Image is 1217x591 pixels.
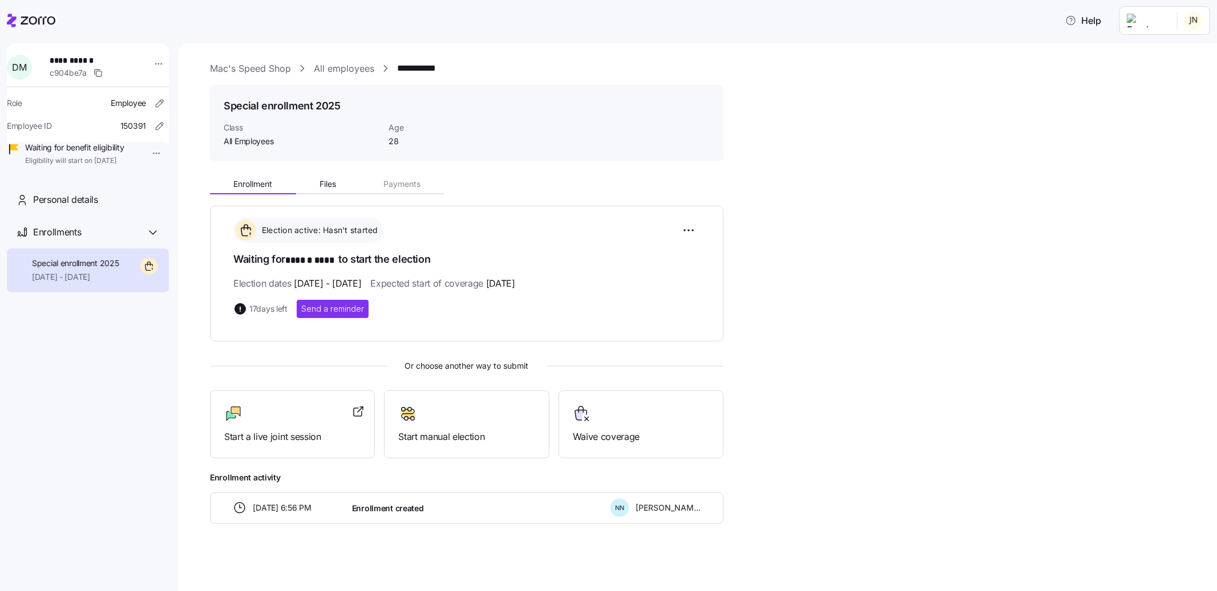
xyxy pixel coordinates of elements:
[383,180,421,188] span: Payments
[486,276,515,291] span: [DATE]
[233,276,361,291] span: Election dates
[33,193,98,207] span: Personal details
[233,252,700,268] h1: Waiting for to start the election
[294,276,361,291] span: [DATE] - [DATE]
[224,122,379,133] span: Class
[224,430,361,444] span: Start a live joint session
[32,271,119,283] span: [DATE] - [DATE]
[352,503,424,514] span: Enrollment created
[25,156,124,166] span: Eligibility will start on [DATE]
[111,97,146,109] span: Employee
[33,225,81,239] span: Enrollments
[32,258,119,269] span: Special enrollment 2025
[370,276,515,291] span: Expected start of coverage
[389,122,503,133] span: Age
[249,303,288,315] span: 17 days left
[1184,11,1203,30] img: ea2b31c6a8c0fa5d6bc893b34d6c53ce
[615,505,624,511] span: N N
[210,360,723,372] span: Or choose another way to submit
[573,430,709,444] span: Waive coverage
[636,502,701,513] span: [PERSON_NAME]
[297,300,369,318] button: Send a reminder
[12,63,26,72] span: D M
[1127,14,1168,27] img: Employer logo
[210,62,291,76] a: Mac's Speed Shop
[50,67,87,79] span: c904be7a
[301,303,364,315] span: Send a reminder
[7,97,22,109] span: Role
[1065,14,1101,27] span: Help
[224,99,341,113] h1: Special enrollment 2025
[258,225,378,236] span: Election active: Hasn't started
[7,120,52,132] span: Employee ID
[389,136,503,147] span: 28
[210,472,723,483] span: Enrollment activity
[253,502,312,513] span: [DATE] 6:56 PM
[320,180,336,188] span: Files
[25,142,124,153] span: Waiting for benefit eligibility
[224,136,379,147] span: All Employees
[314,62,374,76] a: All employees
[398,430,535,444] span: Start manual election
[233,180,272,188] span: Enrollment
[1056,9,1110,32] button: Help
[120,120,146,132] span: 150391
